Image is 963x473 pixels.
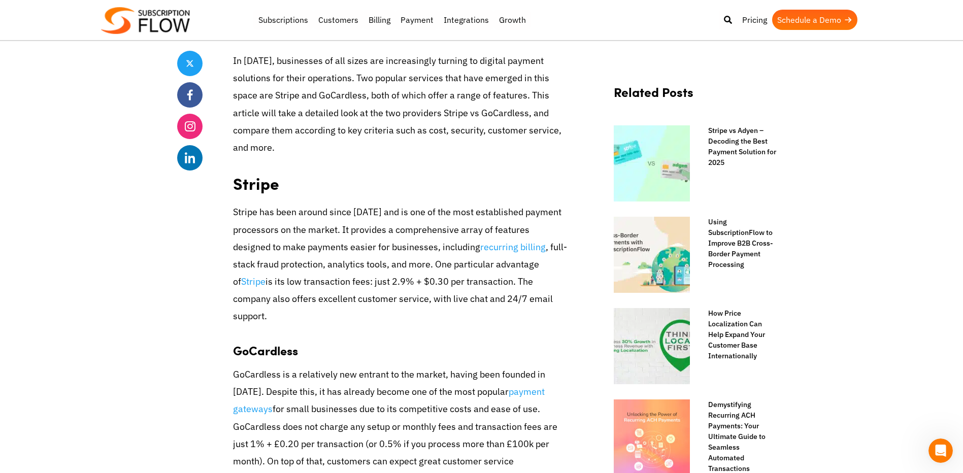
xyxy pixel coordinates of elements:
a: How Price Localization Can Help Expand Your Customer Base Internationally [698,308,776,361]
img: Price Localization [614,308,690,384]
iframe: Intercom live chat [928,438,953,463]
p: Stripe has been around since [DATE] and is one of the most established payment processors on the ... [233,204,568,325]
strong: GoCardless [233,342,298,359]
a: Integrations [439,10,494,30]
a: recurring billing [480,241,546,253]
a: Customers [313,10,363,30]
a: Schedule a Demo [772,10,857,30]
h2: Related Posts [614,85,776,110]
a: Subscriptions [253,10,313,30]
a: Stripe [241,276,265,287]
a: Stripe vs Adyen – Decoding the Best Payment Solution for 2025 [698,125,776,168]
a: Billing [363,10,395,30]
a: Using SubscriptionFlow to Improve B2B Cross-Border Payment Processing [698,217,776,270]
strong: Stripe [233,172,279,195]
p: In [DATE], businesses of all sizes are increasingly turning to digital payment solutions for thei... [233,52,568,156]
a: Pricing [737,10,772,30]
img: stripe vs Adyen comparison [614,125,690,201]
img: Subscriptionflow [101,7,190,34]
img: Cross-Border Payment Processing [614,217,690,293]
a: Payment [395,10,439,30]
a: Growth [494,10,531,30]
